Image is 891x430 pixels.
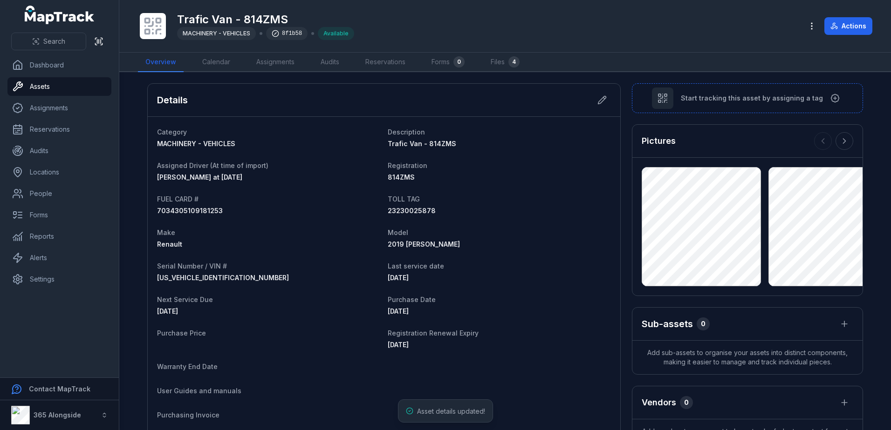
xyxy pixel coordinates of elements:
[318,27,354,40] div: Available
[453,56,465,67] div: 0
[388,307,409,315] span: [DATE]
[424,53,472,72] a: Forms0
[7,270,111,289] a: Settings
[483,53,527,72] a: Files4
[632,83,863,113] button: Start tracking this asset by assigning a tag
[157,262,227,270] span: Serial Number / VIN #
[680,396,693,409] div: 0
[7,77,111,96] a: Assets
[358,53,413,72] a: Reservations
[824,17,872,35] button: Actions
[43,37,65,46] span: Search
[313,53,347,72] a: Audits
[11,33,86,50] button: Search
[34,411,81,419] strong: 365 Alongside
[157,411,219,419] span: Purchasing Invoice
[7,163,111,181] a: Locations
[157,128,187,136] span: Category
[388,161,427,169] span: Registration
[138,53,184,72] a: Overview
[508,56,520,67] div: 4
[7,227,111,246] a: Reports
[157,363,218,370] span: Warranty End Date
[697,317,710,330] div: 0
[7,141,111,160] a: Audits
[29,385,90,393] strong: Contact MapTrack
[183,30,250,37] span: MACHINERY - VEHICLES
[157,329,206,337] span: Purchase Price
[7,120,111,139] a: Reservations
[388,274,409,282] time: 03/07/2025, 12:00:00 am
[632,341,863,374] span: Add sub-assets to organise your assets into distinct components, making it easier to manage and t...
[388,296,436,303] span: Purchase Date
[157,161,268,169] span: Assigned Driver (At time of import)
[388,307,409,315] time: 31/07/2019, 10:00:00 am
[7,249,111,267] a: Alerts
[388,228,408,236] span: Model
[157,387,241,395] span: User Guides and manuals
[388,329,479,337] span: Registration Renewal Expiry
[642,317,693,330] h2: Sub-assets
[388,262,444,270] span: Last service date
[388,140,456,148] span: Trafic Van - 814ZMS
[157,140,235,148] span: MACHINERY - VEHICLES
[7,184,111,203] a: People
[388,274,409,282] span: [DATE]
[157,173,242,181] span: [PERSON_NAME] at [DATE]
[681,94,823,103] span: Start tracking this asset by assigning a tag
[157,94,188,107] h2: Details
[177,12,354,27] h1: Trafic Van - 814ZMS
[25,6,95,24] a: MapTrack
[388,240,460,248] span: 2019 [PERSON_NAME]
[157,240,182,248] span: Renault
[388,341,409,349] span: [DATE]
[388,195,420,203] span: TOLL TAG
[388,341,409,349] time: 28/12/2025, 10:00:00 am
[417,407,485,415] span: Asset details updated!
[157,228,175,236] span: Make
[157,274,289,282] span: [US_VEHICLE_IDENTIFICATION_NUMBER]
[266,27,308,40] div: 8f1b58
[388,173,415,181] span: 814ZMS
[195,53,238,72] a: Calendar
[157,307,178,315] time: 01/01/2026, 10:00:00 am
[642,396,676,409] h3: Vendors
[388,128,425,136] span: Description
[249,53,302,72] a: Assignments
[157,296,213,303] span: Next Service Due
[7,99,111,117] a: Assignments
[157,207,223,215] span: 7034305109181253
[388,207,436,215] span: 23230025878
[7,206,111,224] a: Forms
[7,56,111,74] a: Dashboard
[642,134,676,148] h3: Pictures
[157,195,199,203] span: FUEL CARD #
[157,307,178,315] span: [DATE]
